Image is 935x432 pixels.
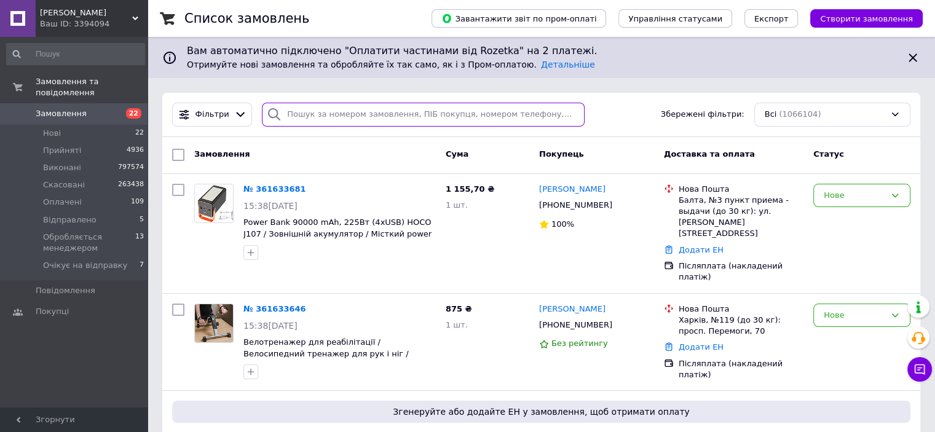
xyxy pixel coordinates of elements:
div: [PHONE_NUMBER] [537,317,615,333]
h1: Список замовлень [184,11,309,26]
img: Фото товару [195,304,233,342]
span: 797574 [118,162,144,173]
span: Управління статусами [628,14,722,23]
span: 109 [131,197,144,208]
div: Післяплата (накладений платіж) [679,358,803,380]
span: (1066104) [779,109,821,119]
button: Створити замовлення [810,9,923,28]
div: Балта, №3 пункт приема - выдачи (до 30 кг): ул. [PERSON_NAME][STREET_ADDRESS] [679,195,803,240]
span: Доставка та оплата [664,149,755,159]
div: [PHONE_NUMBER] [537,197,615,213]
span: Згенеруйте або додайте ЕН у замовлення, щоб отримати оплату [177,406,905,418]
a: № 361633681 [243,184,306,194]
a: Фото товару [194,304,234,343]
span: 1 шт. [446,320,468,329]
span: Оплачені [43,197,82,208]
span: Завантажити звіт по пром-оплаті [441,13,596,24]
span: Покупець [539,149,584,159]
div: Нове [824,309,885,322]
a: [PERSON_NAME] [539,304,606,315]
span: 22 [126,108,141,119]
button: Завантажити звіт по пром-оплаті [432,9,606,28]
div: Харків, №119 (до 30 кг): просп. Перемоги, 70 [679,315,803,337]
span: 4936 [127,145,144,156]
span: Замовлення [194,149,250,159]
span: Повідомлення [36,285,95,296]
span: 7 [140,260,144,271]
a: № 361633646 [243,304,306,313]
span: 263438 [118,179,144,190]
div: Нова Пошта [679,184,803,195]
span: 1 155,70 ₴ [446,184,494,194]
span: Замовлення та повідомлення [36,76,148,98]
span: Вам автоматично підключено "Оплатити частинами від Rozetka" на 2 платежі. [187,44,896,58]
img: Фото товару [195,184,233,222]
div: Ваш ID: 3394094 [40,18,148,29]
a: Додати ЕН [679,245,724,254]
span: Відправлено [43,214,97,226]
span: Без рейтингу [551,339,608,348]
span: Очікує на відправку [43,260,127,271]
a: Створити замовлення [798,14,923,23]
span: Статус [813,149,844,159]
span: Збережені фільтри: [661,109,744,120]
span: Обробляється менеджером [43,232,135,254]
span: Замовлення [36,108,87,119]
a: Фото товару [194,184,234,223]
span: 13 [135,232,144,254]
button: Експорт [744,9,799,28]
input: Пошук [6,43,145,65]
button: Чат з покупцем [907,357,932,382]
span: 100% [551,219,574,229]
div: Нова Пошта [679,304,803,315]
span: Фільтри [195,109,229,120]
span: Нові [43,128,61,139]
span: 5 [140,214,144,226]
span: Отримуйте нові замовлення та обробляйте їх так само, як і з Пром-оплатою. [187,60,595,69]
a: Додати ЕН [679,342,724,351]
div: Післяплата (накладений платіж) [679,261,803,283]
span: Прийняті [43,145,81,156]
a: Power Bank 90000 mAh, 225Вт (4xUSB) HOCO J107 / Зовнішній акумулятор / Місткий power bank для тел... [243,218,432,249]
span: 15:38[DATE] [243,321,298,331]
span: HUGO [40,7,132,18]
span: Експорт [754,14,789,23]
span: Покупці [36,306,69,317]
span: 875 ₴ [446,304,472,313]
a: Велотренажер для реабілітації / Велосипедний тренажер для рук і ніг / Тренажер велосипед [243,337,409,369]
span: Виконані [43,162,81,173]
div: Нове [824,189,885,202]
input: Пошук за номером замовлення, ПІБ покупця, номером телефону, Email, номером накладної [262,103,585,127]
span: Скасовані [43,179,85,190]
a: [PERSON_NAME] [539,184,606,195]
span: 15:38[DATE] [243,201,298,211]
span: Cума [446,149,468,159]
span: Всі [765,109,777,120]
button: Управління статусами [618,9,732,28]
span: 22 [135,128,144,139]
span: Створити замовлення [820,14,913,23]
span: 1 шт. [446,200,468,210]
a: Детальніше [541,60,595,69]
